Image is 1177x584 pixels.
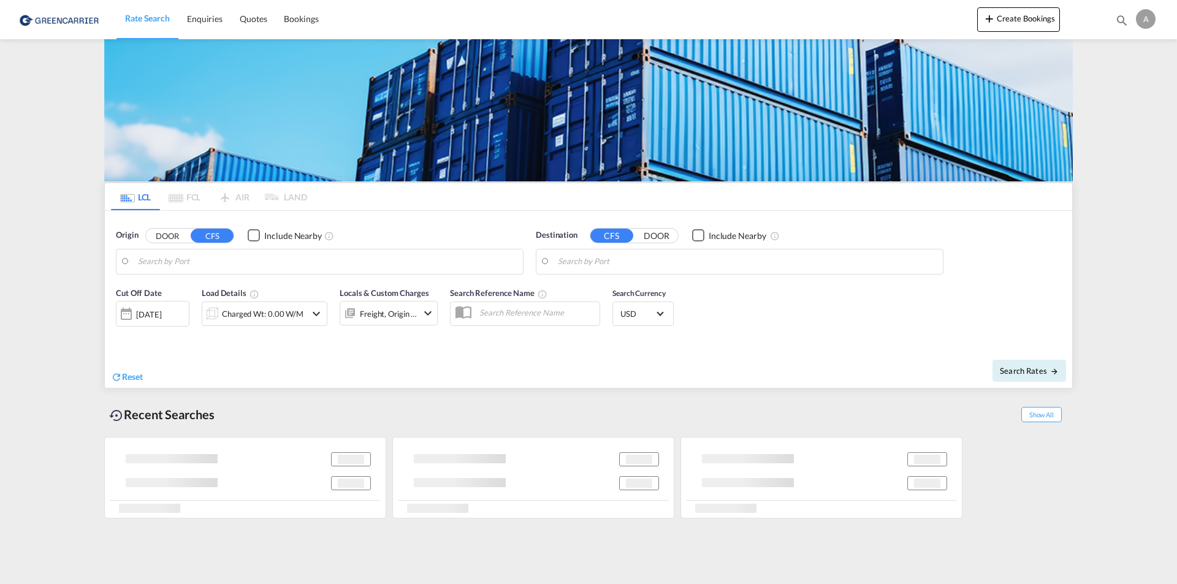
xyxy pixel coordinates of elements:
[122,371,143,382] span: Reset
[116,229,138,241] span: Origin
[1136,9,1156,29] div: A
[18,6,101,33] img: 757bc1808afe11efb73cddab9739634b.png
[612,289,666,298] span: Search Currency
[105,211,1072,388] div: Origin DOOR CFS Checkbox No InkUnchecked: Ignores neighbouring ports when fetching rates.Checked ...
[284,13,318,24] span: Bookings
[138,252,517,271] input: Search by Port
[450,288,547,298] span: Search Reference Name
[111,183,160,210] md-tab-item: LCL
[202,288,259,298] span: Load Details
[982,11,997,26] md-icon: icon-plus 400-fg
[340,301,438,325] div: Freight Origin Destinationicon-chevron-down
[1050,367,1059,376] md-icon: icon-arrow-right
[136,309,161,320] div: [DATE]
[1115,13,1129,27] md-icon: icon-magnify
[264,230,322,242] div: Include Nearby
[111,183,307,210] md-pagination-wrapper: Use the left and right arrow keys to navigate between tabs
[116,325,125,342] md-datepicker: Select
[709,230,766,242] div: Include Nearby
[104,39,1073,181] img: GreenCarrierFCL_LCL.png
[146,229,189,243] button: DOOR
[538,289,547,299] md-icon: Your search will be saved by the below given name
[222,305,303,322] div: Charged Wt: 0.00 W/M
[111,371,143,384] div: icon-refreshReset
[536,229,577,241] span: Destination
[116,288,162,298] span: Cut Off Date
[324,231,334,241] md-icon: Unchecked: Ignores neighbouring ports when fetching rates.Checked : Includes neighbouring ports w...
[109,408,124,423] md-icon: icon-backup-restore
[104,401,219,428] div: Recent Searches
[473,303,600,322] input: Search Reference Name
[619,305,667,322] md-select: Select Currency: $ USDUnited States Dollar
[620,308,655,319] span: USD
[248,229,322,242] md-checkbox: Checkbox No Ink
[249,289,259,299] md-icon: Chargeable Weight
[692,229,766,242] md-checkbox: Checkbox No Ink
[111,371,122,382] md-icon: icon-refresh
[1021,407,1062,422] span: Show All
[191,229,234,243] button: CFS
[977,7,1060,32] button: icon-plus 400-fgCreate Bookings
[309,306,324,321] md-icon: icon-chevron-down
[340,288,429,298] span: Locals & Custom Charges
[992,360,1066,382] button: Search Ratesicon-arrow-right
[240,13,267,24] span: Quotes
[590,229,633,243] button: CFS
[116,301,189,327] div: [DATE]
[558,252,937,271] input: Search by Port
[1000,366,1059,376] span: Search Rates
[1115,13,1129,32] div: icon-magnify
[770,231,780,241] md-icon: Unchecked: Ignores neighbouring ports when fetching rates.Checked : Includes neighbouring ports w...
[202,301,327,326] div: Charged Wt: 0.00 W/Micon-chevron-down
[635,229,678,243] button: DOOR
[187,13,223,24] span: Enquiries
[125,13,170,23] span: Rate Search
[360,305,417,322] div: Freight Origin Destination
[421,306,435,320] md-icon: icon-chevron-down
